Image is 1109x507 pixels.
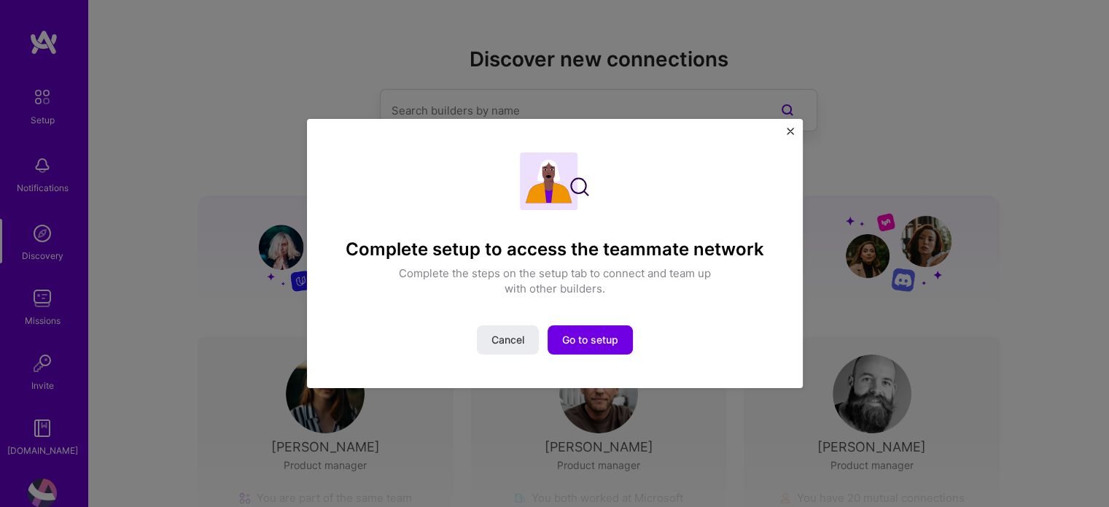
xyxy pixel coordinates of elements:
[562,333,618,347] span: Go to setup
[346,239,764,260] h4: Complete setup to access the teammate network
[477,325,539,355] button: Cancel
[787,128,794,143] button: Close
[491,333,524,347] span: Cancel
[520,152,589,210] img: Complete setup illustration
[548,325,633,355] button: Go to setup
[391,266,719,296] p: Complete the steps on the setup tab to connect and team up with other builders.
